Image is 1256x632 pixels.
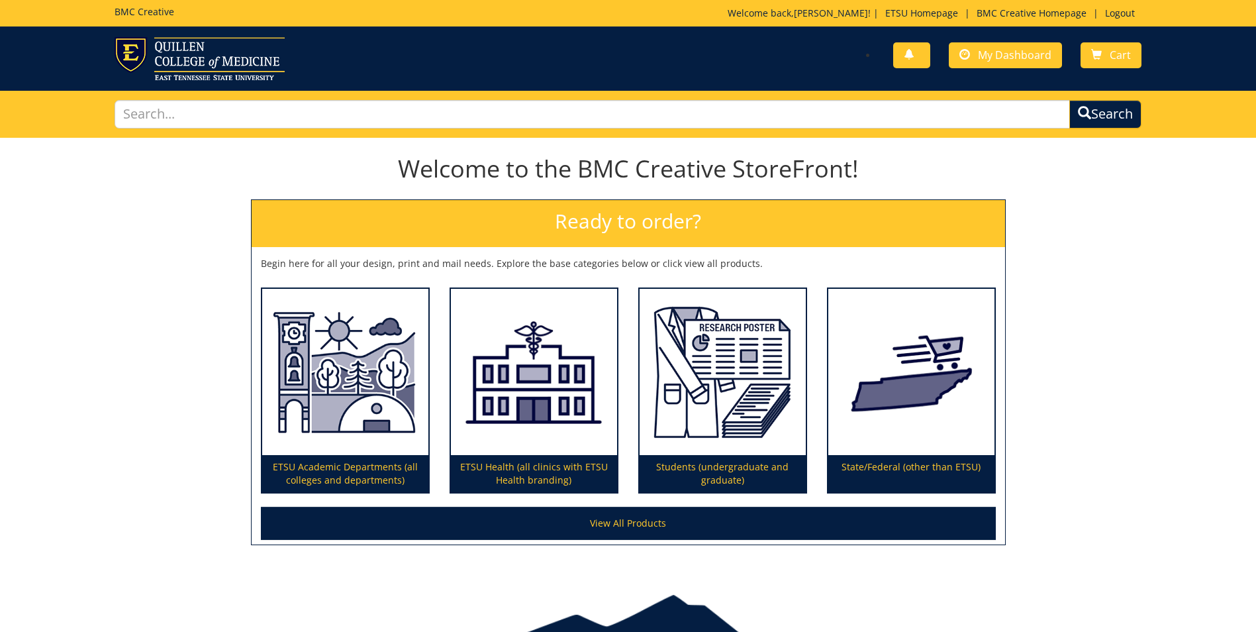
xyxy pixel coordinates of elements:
a: Cart [1081,42,1141,68]
button: Search [1069,100,1141,129]
a: Students (undergraduate and graduate) [640,289,806,493]
p: ETSU Health (all clinics with ETSU Health branding) [451,455,617,492]
img: ETSU Academic Departments (all colleges and departments) [262,289,428,456]
a: State/Federal (other than ETSU) [828,289,994,493]
a: [PERSON_NAME] [794,7,868,19]
a: ETSU Health (all clinics with ETSU Health branding) [451,289,617,493]
a: View All Products [261,507,996,540]
input: Search... [115,100,1070,129]
span: My Dashboard [978,48,1051,62]
p: ETSU Academic Departments (all colleges and departments) [262,455,428,492]
p: Begin here for all your design, print and mail needs. Explore the base categories below or click ... [261,257,996,270]
a: ETSU Homepage [879,7,965,19]
a: Logout [1098,7,1141,19]
img: State/Federal (other than ETSU) [828,289,994,456]
p: State/Federal (other than ETSU) [828,455,994,492]
span: Cart [1110,48,1131,62]
p: Students (undergraduate and graduate) [640,455,806,492]
h5: BMC Creative [115,7,174,17]
h2: Ready to order? [252,200,1005,247]
a: BMC Creative Homepage [970,7,1093,19]
img: ETSU Health (all clinics with ETSU Health branding) [451,289,617,456]
h1: Welcome to the BMC Creative StoreFront! [251,156,1006,182]
a: ETSU Academic Departments (all colleges and departments) [262,289,428,493]
img: Students (undergraduate and graduate) [640,289,806,456]
a: My Dashboard [949,42,1062,68]
p: Welcome back, ! | | | [728,7,1141,20]
img: ETSU logo [115,37,285,80]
